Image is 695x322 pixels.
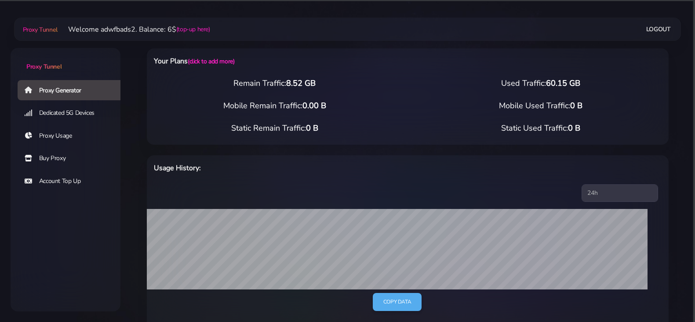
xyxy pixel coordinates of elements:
span: 0.00 B [302,100,326,111]
h6: Usage History: [154,162,446,174]
div: Static Remain Traffic: [142,122,408,134]
a: Proxy Tunnel [11,48,120,71]
div: Used Traffic: [408,77,674,89]
div: Mobile Used Traffic: [408,100,674,112]
a: Logout [646,21,671,37]
div: Mobile Remain Traffic: [142,100,408,112]
span: 0 B [570,100,582,111]
div: Static Used Traffic: [408,122,674,134]
span: 60.15 GB [546,78,580,88]
li: Welcome adwfbads2. Balance: 6$ [58,24,210,35]
a: Proxy Tunnel [21,22,58,37]
a: (top-up here) [176,25,210,34]
a: Buy Proxy [18,148,127,168]
span: 0 B [306,123,318,133]
a: Account Top Up [18,171,127,191]
a: (click to add more) [188,57,234,66]
span: Proxy Tunnel [26,62,62,71]
span: Proxy Tunnel [23,26,58,34]
a: Dedicated 5G Devices [18,103,127,123]
iframe: Webchat Widget [644,271,684,311]
a: Proxy Generator [18,80,127,100]
span: 0 B [568,123,580,133]
span: 8.52 GB [286,78,316,88]
a: Proxy Usage [18,126,127,146]
a: Copy data [373,293,422,311]
div: Remain Traffic: [142,77,408,89]
h6: Your Plans [154,55,446,67]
